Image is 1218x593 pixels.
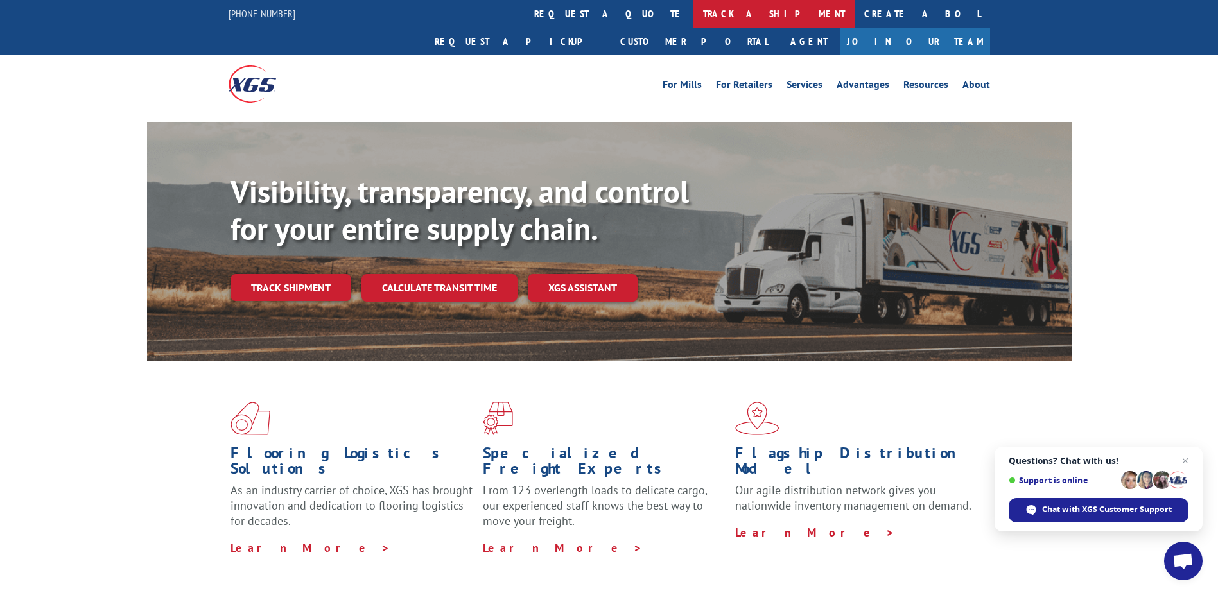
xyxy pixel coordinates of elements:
[231,171,689,248] b: Visibility, transparency, and control for your entire supply chain.
[483,540,643,555] a: Learn More >
[735,483,971,513] span: Our agile distribution network gives you nationwide inventory management on demand.
[1164,542,1203,580] div: Open chat
[1009,456,1188,466] span: Questions? Chat with us!
[1009,498,1188,522] div: Chat with XGS Customer Support
[735,525,895,540] a: Learn More >
[231,274,351,301] a: Track shipment
[483,483,726,540] p: From 123 overlength loads to delicate cargo, our experienced staff knows the best way to move you...
[425,28,611,55] a: Request a pickup
[483,445,726,483] h1: Specialized Freight Experts
[231,445,473,483] h1: Flooring Logistics Solutions
[231,483,473,528] span: As an industry carrier of choice, XGS has brought innovation and dedication to flooring logistics...
[483,402,513,435] img: xgs-icon-focused-on-flooring-red
[1009,476,1117,485] span: Support is online
[1178,453,1193,468] span: Close chat
[231,402,270,435] img: xgs-icon-total-supply-chain-intelligence-red
[231,540,390,555] a: Learn More >
[735,402,779,435] img: xgs-icon-flagship-distribution-model-red
[787,80,822,94] a: Services
[840,28,990,55] a: Join Our Team
[1042,504,1172,515] span: Chat with XGS Customer Support
[735,445,978,483] h1: Flagship Distribution Model
[962,80,990,94] a: About
[663,80,702,94] a: For Mills
[778,28,840,55] a: Agent
[716,80,772,94] a: For Retailers
[611,28,778,55] a: Customer Portal
[837,80,889,94] a: Advantages
[229,7,295,20] a: [PHONE_NUMBER]
[361,274,518,302] a: Calculate transit time
[903,80,948,94] a: Resources
[528,274,638,302] a: XGS ASSISTANT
